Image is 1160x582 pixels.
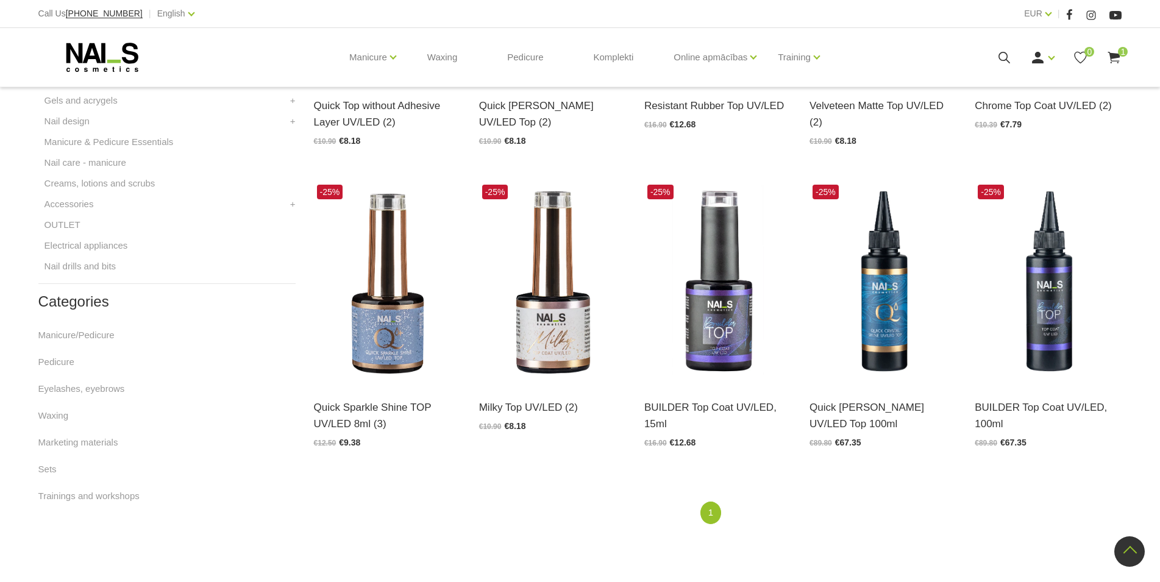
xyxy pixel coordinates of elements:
[810,399,956,432] a: Quick [PERSON_NAME] UV/LED Top 100ml
[479,98,626,130] a: Quick [PERSON_NAME] UV/LED Top (2)
[314,182,461,384] img: Top coating without a sticky layer with a glow effect.Available in 3 types:* Starlight – with fin...
[810,137,832,146] span: €10.90
[38,381,125,396] a: Eyelashes, eyebrows
[44,176,155,191] a: Creams, lotions and scrubs
[314,98,461,130] a: Quick Top without Adhesive Layer UV/LED (2)
[1118,47,1128,57] span: 1
[644,439,667,447] span: €16.90
[314,137,336,146] span: €10.90
[44,259,116,274] a: Nail drills and bits
[644,121,667,129] span: €16.90
[479,182,626,384] img: Top coating without a sticky layer with a masking, slightly milky effect. Medium consistency, doe...
[479,422,502,431] span: €10.90
[504,136,525,146] span: €8.18
[479,399,626,416] a: Milky Top UV/LED (2)
[38,462,57,477] a: Sets
[66,9,143,18] a: [PHONE_NUMBER]
[44,93,118,108] a: Gels and acrygels
[38,489,140,503] a: Trainings and workshops
[975,121,997,129] span: €10.39
[418,28,467,87] a: Waxing
[38,435,118,450] a: Marketing materials
[44,197,94,211] a: Accessories
[778,33,811,82] a: Training
[1024,6,1042,21] a: EUR
[38,6,143,21] div: Call Us
[290,114,296,129] a: +
[314,399,461,432] a: Quick Sparkle Shine TOP UV/LED 8ml (3)
[670,119,696,129] span: €12.68
[290,93,296,108] a: +
[975,439,997,447] span: €89.80
[975,98,1122,114] a: Chrome Top Coat UV/LED (2)
[674,33,747,82] a: Online apmācības
[1058,6,1060,21] span: |
[644,98,791,114] a: Resistant Rubber Top UV/LED
[1106,50,1122,65] a: 1
[810,439,832,447] span: €89.80
[44,155,126,170] a: Nail care - manicure
[38,408,68,423] a: Waxing
[670,438,696,447] span: €12.68
[479,137,502,146] span: €10.90
[644,399,791,432] a: BUILDER Top Coat UV/LED, 15ml
[975,399,1122,432] a: BUILDER Top Coat UV/LED, 100ml
[1000,119,1022,129] span: €7.79
[44,238,128,253] a: Electrical appliances
[644,182,791,384] img: Builder Top coat without a tacky layer for leveling out and strengthening gel polish/gel coat.It ...
[583,28,643,87] a: Komplekti
[290,197,296,211] a: +
[157,6,185,21] a: English
[835,136,856,146] span: €8.18
[1073,50,1088,65] a: 0
[314,502,1122,524] nav: catalog-product-list
[317,185,343,199] span: -25%
[339,438,360,447] span: €9.38
[835,438,861,447] span: €67.35
[813,185,839,199] span: -25%
[810,98,956,130] a: Velveteen Matte Top UV/LED (2)
[44,114,90,129] a: Nail design
[1084,47,1094,57] span: 0
[314,439,336,447] span: €12.50
[482,185,508,199] span: -25%
[810,182,956,384] img: The top coating without a sticky layer and without a UV blue coating, providing excellent shine a...
[504,421,525,431] span: €8.18
[349,33,387,82] a: Manicure
[700,502,721,524] a: 1
[44,135,174,149] a: Manicure & Pedicure Essentials
[38,328,115,342] a: Manicure/Pedicure
[975,182,1122,384] img: Builder Top coat without a tacky layer for leveling out and strengthening gel polish/gel coat.It ...
[978,185,1004,199] span: -25%
[339,136,360,146] span: €8.18
[1000,438,1027,447] span: €67.35
[647,185,674,199] span: -25%
[149,6,151,21] span: |
[38,355,74,369] a: Pedicure
[38,294,296,310] h2: Categories
[44,218,80,232] a: OUTLET
[497,28,553,87] a: Pedicure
